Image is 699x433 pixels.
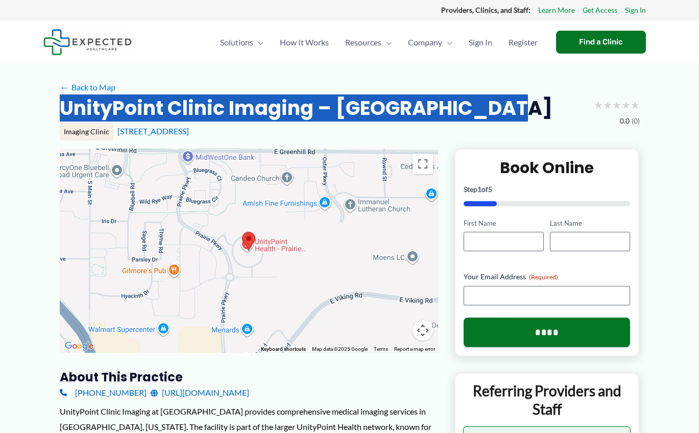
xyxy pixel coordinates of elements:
[413,154,433,174] button: Toggle fullscreen view
[550,219,630,228] label: Last Name
[441,6,531,14] strong: Providers, Clinics, and Staff:
[464,186,631,193] p: Step of
[400,25,461,60] a: CompanyMenu Toggle
[631,95,640,114] span: ★
[60,95,552,121] h2: UnityPoint Clinic Imaging – [GEOGRAPHIC_DATA]
[464,158,631,178] h2: Book Online
[151,385,249,400] a: [URL][DOMAIN_NAME]
[538,4,575,17] a: Learn More
[488,185,492,194] span: 5
[60,82,69,92] span: ←
[625,4,646,17] a: Sign In
[529,273,558,281] span: (Required)
[62,340,96,353] img: Google
[381,25,392,60] span: Menu Toggle
[603,95,612,114] span: ★
[62,340,96,353] a: Open this area in Google Maps (opens a new window)
[612,95,621,114] span: ★
[60,385,147,400] a: [PHONE_NUMBER]
[477,185,481,194] span: 1
[621,95,631,114] span: ★
[212,25,546,60] nav: Primary Site Navigation
[442,25,452,60] span: Menu Toggle
[261,346,306,353] button: Keyboard shortcuts
[337,25,400,60] a: ResourcesMenu Toggle
[60,123,113,140] div: Imaging Clinic
[509,25,538,60] span: Register
[464,219,544,228] label: First Name
[312,346,368,352] span: Map data ©2025 Google
[632,114,640,128] span: (0)
[253,25,263,60] span: Menu Toggle
[60,80,115,95] a: ←Back to Map
[413,320,433,341] button: Map camera controls
[463,381,631,419] p: Referring Providers and Staff
[594,95,603,114] span: ★
[60,369,438,385] h3: About this practice
[469,25,492,60] span: Sign In
[374,346,388,352] a: Terms (opens in new tab)
[500,25,546,60] a: Register
[394,346,435,352] a: Report a map error
[408,25,442,60] span: Company
[583,4,617,17] a: Get Access
[620,114,630,128] span: 0.0
[556,31,646,54] a: Find a Clinic
[117,126,189,136] a: [STREET_ADDRESS]
[43,29,132,55] img: Expected Healthcare Logo - side, dark font, small
[461,25,500,60] a: Sign In
[280,25,329,60] span: How It Works
[272,25,337,60] a: How It Works
[212,25,272,60] a: SolutionsMenu Toggle
[345,25,381,60] span: Resources
[220,25,253,60] span: Solutions
[464,272,631,282] label: Your Email Address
